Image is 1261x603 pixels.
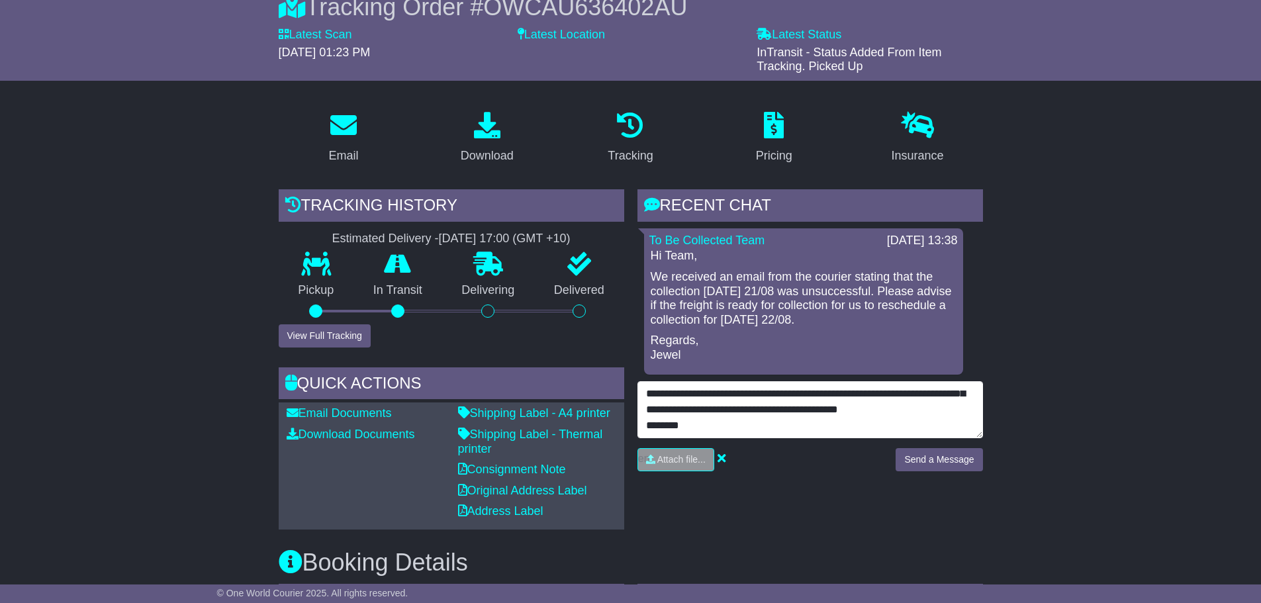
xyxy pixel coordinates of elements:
label: Latest Scan [279,28,352,42]
div: Tracking history [279,189,624,225]
div: Download [461,147,514,165]
a: Shipping Label - A4 printer [458,406,610,420]
a: Email [320,107,367,169]
a: Download Documents [287,428,415,441]
a: Download [452,107,522,169]
div: Quick Actions [279,367,624,403]
a: To Be Collected Team [649,234,765,247]
div: Email [328,147,358,165]
h3: Booking Details [279,549,983,576]
a: Email Documents [287,406,392,420]
div: Insurance [892,147,944,165]
span: InTransit - Status Added From Item Tracking. Picked Up [757,46,941,73]
a: Tracking [599,107,661,169]
span: [DATE] 01:23 PM [279,46,371,59]
a: Pricing [747,107,801,169]
div: [DATE] 17:00 (GMT +10) [439,232,571,246]
div: RECENT CHAT [637,189,983,225]
button: Send a Message [896,448,982,471]
a: Shipping Label - Thermal printer [458,428,603,455]
div: Estimated Delivery - [279,232,624,246]
p: Pickup [279,283,354,298]
label: Latest Location [518,28,605,42]
a: Original Address Label [458,484,587,497]
div: [DATE] 13:38 [887,234,958,248]
button: View Full Tracking [279,324,371,348]
a: Address Label [458,504,543,518]
a: Consignment Note [458,463,566,476]
a: Insurance [883,107,953,169]
div: Tracking [608,147,653,165]
p: Delivering [442,283,535,298]
span: © One World Courier 2025. All rights reserved. [217,588,408,598]
p: Hi Team, [651,249,957,263]
label: Latest Status [757,28,841,42]
p: In Transit [353,283,442,298]
p: We received an email from the courier stating that the collection [DATE] 21/08 was unsuccessful. ... [651,270,957,327]
p: Regards, Jewel [651,334,957,362]
p: Delivered [534,283,624,298]
div: Pricing [756,147,792,165]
